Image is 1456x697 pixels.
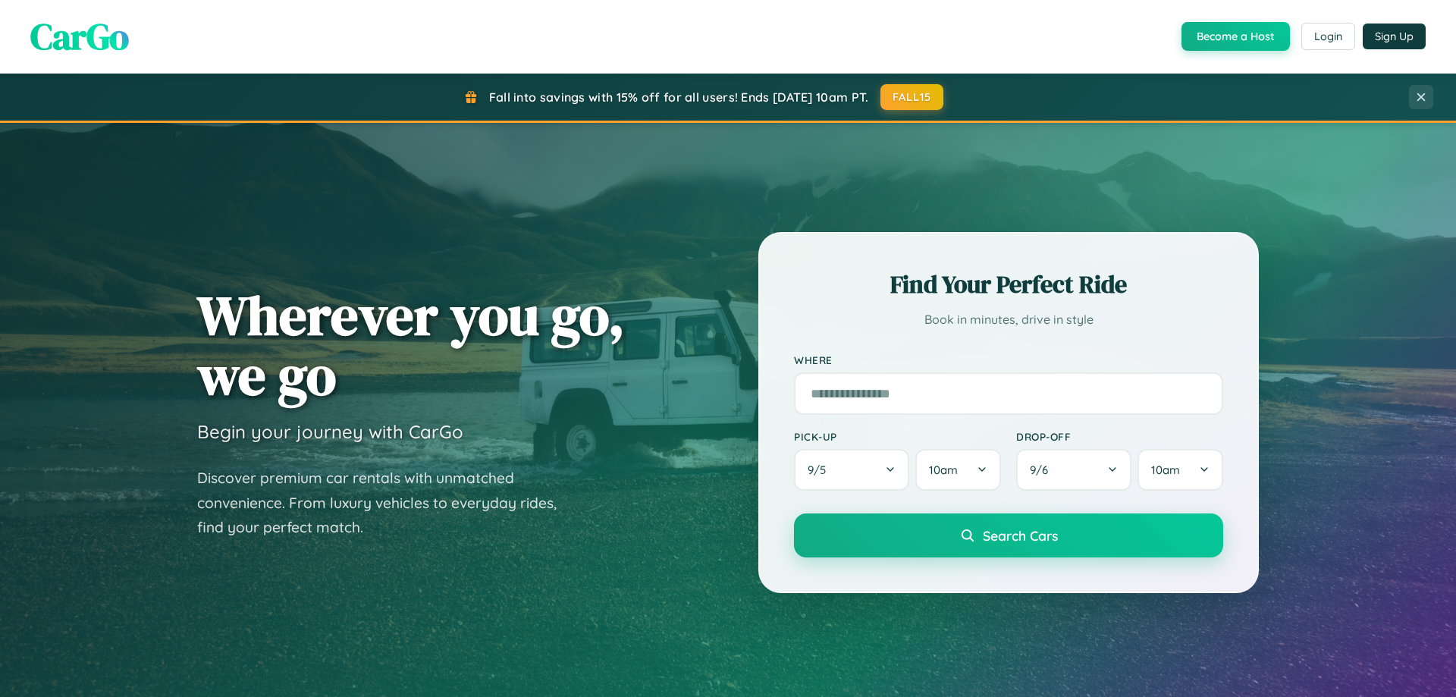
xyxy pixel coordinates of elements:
[1137,449,1223,491] button: 10am
[794,513,1223,557] button: Search Cars
[794,353,1223,366] label: Where
[489,89,869,105] span: Fall into savings with 15% off for all users! Ends [DATE] 10am PT.
[1151,463,1180,477] span: 10am
[880,84,944,110] button: FALL15
[197,466,576,540] p: Discover premium car rentals with unmatched convenience. From luxury vehicles to everyday rides, ...
[1363,24,1426,49] button: Sign Up
[794,268,1223,301] h2: Find Your Perfect Ride
[197,420,463,443] h3: Begin your journey with CarGo
[1030,463,1056,477] span: 9 / 6
[1301,23,1355,50] button: Login
[808,463,833,477] span: 9 / 5
[30,11,129,61] span: CarGo
[197,285,625,405] h1: Wherever you go, we go
[794,449,909,491] button: 9/5
[1016,449,1131,491] button: 9/6
[929,463,958,477] span: 10am
[794,430,1001,443] label: Pick-up
[1016,430,1223,443] label: Drop-off
[915,449,1001,491] button: 10am
[1181,22,1290,51] button: Become a Host
[983,527,1058,544] span: Search Cars
[794,309,1223,331] p: Book in minutes, drive in style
